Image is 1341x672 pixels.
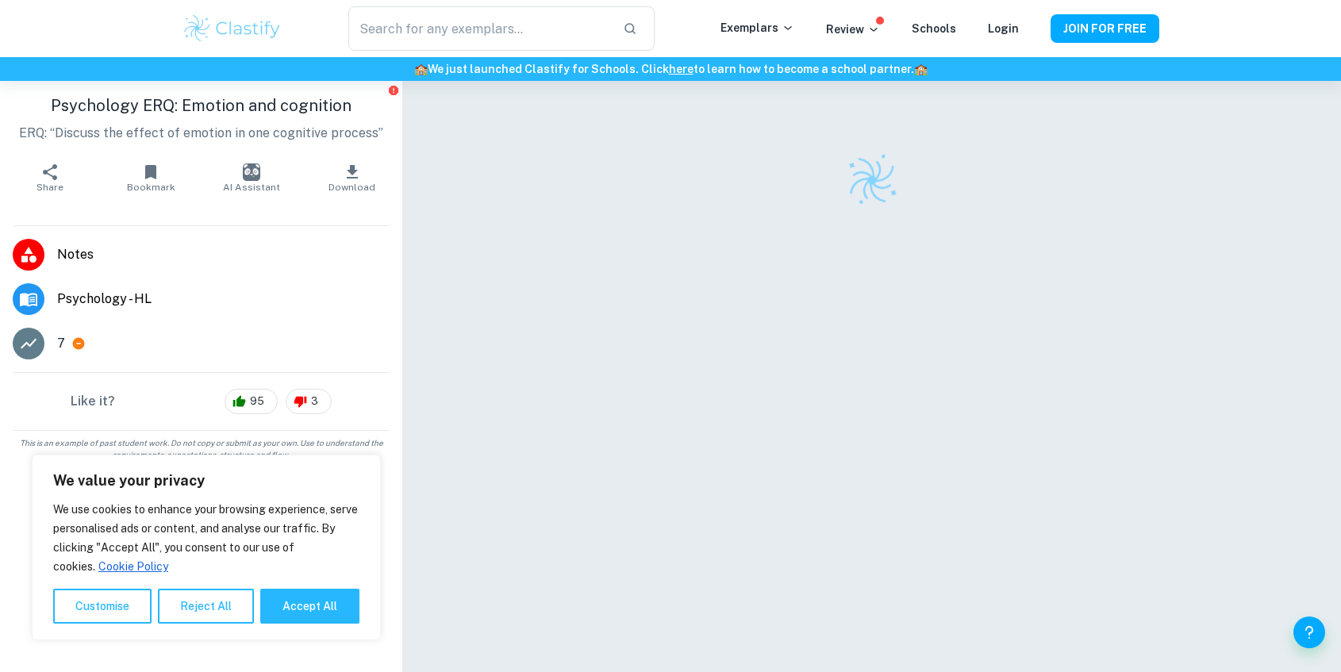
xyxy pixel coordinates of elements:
[241,394,273,409] span: 95
[127,182,175,193] span: Bookmark
[57,290,390,309] span: Psychology - HL
[914,63,928,75] span: 🏫
[1293,616,1325,648] button: Help and Feedback
[414,63,428,75] span: 🏫
[71,392,115,411] h6: Like it?
[837,146,905,214] img: Clastify logo
[720,19,794,36] p: Exemplars
[13,124,390,143] p: ERQ: “Discuss the effect of emotion in one cognitive process”
[53,589,152,624] button: Customise
[37,182,63,193] span: Share
[302,156,402,200] button: Download
[912,22,956,35] a: Schools
[98,559,169,574] a: Cookie Policy
[202,156,302,200] button: AI Assistant
[348,6,610,51] input: Search for any exemplars...
[53,500,359,576] p: We use cookies to enhance your browsing experience, serve personalised ads or content, and analys...
[260,589,359,624] button: Accept All
[6,437,396,461] span: This is an example of past student work. Do not copy or submit as your own. Use to understand the...
[286,389,332,414] div: 3
[302,394,327,409] span: 3
[32,455,381,640] div: We value your privacy
[101,156,202,200] button: Bookmark
[387,84,399,96] button: Report issue
[243,163,260,181] img: AI Assistant
[669,63,694,75] a: here
[158,589,254,624] button: Reject All
[1051,14,1159,43] button: JOIN FOR FREE
[3,60,1338,78] h6: We just launched Clastify for Schools. Click to learn how to become a school partner.
[57,334,65,353] p: 7
[57,245,390,264] span: Notes
[988,22,1019,35] a: Login
[13,94,390,117] h1: Psychology ERQ: Emotion and cognition
[53,471,359,490] p: We value your privacy
[225,389,278,414] div: 95
[182,13,282,44] img: Clastify logo
[826,21,880,38] p: Review
[223,182,280,193] span: AI Assistant
[329,182,375,193] span: Download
